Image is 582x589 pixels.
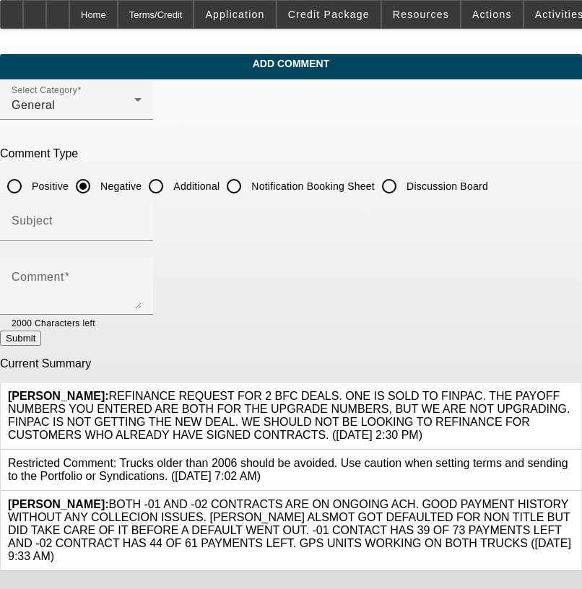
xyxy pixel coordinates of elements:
mat-hint: 2000 Characters left [12,315,95,331]
label: Additional [170,179,220,193]
button: Credit Package [277,1,381,28]
mat-label: Subject [12,214,53,227]
button: Actions [461,1,523,28]
button: Resources [382,1,460,28]
b: [PERSON_NAME]: [8,498,109,510]
span: Credit Package [288,9,370,20]
label: Positive [29,179,69,193]
label: Discussion Board [404,179,488,193]
span: BOTH -01 AND -02 CONTRACTS ARE ON ONGOING ACH. GOOD PAYMENT HISTORY WITHOUT ANY COLLECION ISSUES.... [8,498,571,562]
span: REFINANCE REQUEST FOR 2 BFC DEALS. ONE IS SOLD TO FINPAC. THE PAYOFF NUMBERS YOU ENTERED ARE BOTH... [8,390,570,441]
mat-label: Select Category [12,86,77,95]
b: [PERSON_NAME]: [8,390,109,402]
span: General [12,99,55,111]
mat-label: Comment [12,271,64,283]
span: Actions [472,9,512,20]
span: Restricted Comment: Trucks older than 2006 should be avoided. Use caution when setting terms and ... [8,457,568,482]
span: Add Comment [11,58,571,69]
button: Application [194,1,275,28]
span: Application [205,9,264,20]
label: Notification Booking Sheet [248,179,375,193]
span: Resources [393,9,449,20]
label: Negative [97,179,142,193]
